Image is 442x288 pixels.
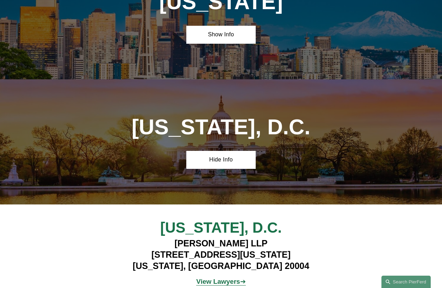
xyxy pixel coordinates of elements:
[196,278,245,285] a: View Lawyers➔
[196,278,245,285] span: ➔
[160,219,282,236] span: [US_STATE], D.C.
[381,276,431,288] a: Search this site
[100,238,342,271] h4: [PERSON_NAME] LLP [STREET_ADDRESS][US_STATE] [US_STATE], [GEOGRAPHIC_DATA] 20004
[117,115,325,140] h1: [US_STATE], D.C.
[186,151,256,169] a: Hide Info
[186,26,256,44] a: Show Info
[196,278,240,285] strong: View Lawyers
